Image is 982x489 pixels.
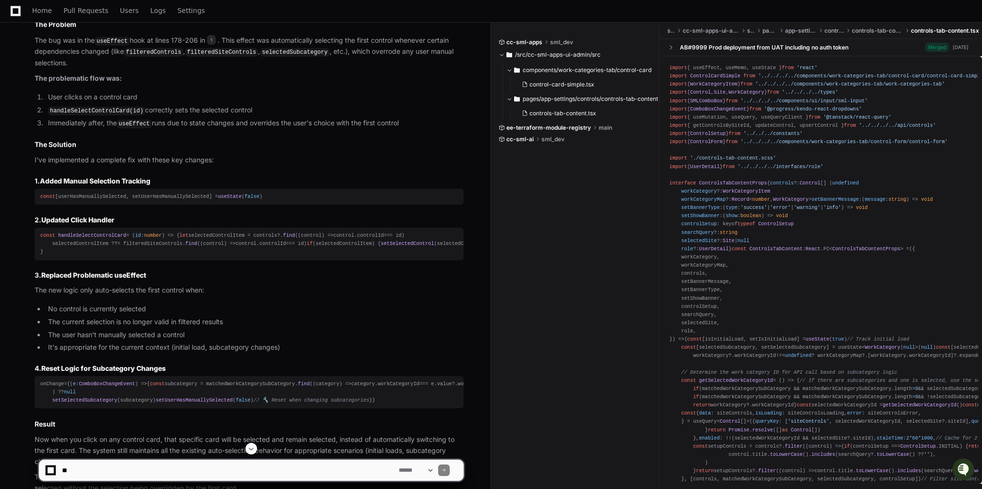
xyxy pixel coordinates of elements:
svg: Directory [514,93,520,105]
span: data [699,410,711,416]
span: from [729,131,741,136]
span: null [737,238,749,244]
span: undefined [832,180,859,186]
span: ( ) => [313,381,351,387]
span: FC [823,246,829,252]
span: WorkCategoryItem [690,81,737,87]
span: role [681,246,693,252]
span: UserDetail [699,246,729,252]
iframe: Open customer support [951,457,977,483]
svg: Directory [514,64,520,76]
span: 0 [915,386,918,391]
span: ComboBoxChangeEvent [79,381,135,387]
span: WorkCategory [865,344,900,350]
span: setShowBanner [681,213,720,219]
span: find [185,241,197,246]
span: value [437,381,452,387]
span: import [669,106,687,112]
div: Welcome [10,38,175,54]
span: from [782,65,794,71]
h3: 4. [35,364,464,373]
span: control [301,232,321,238]
span: workCategoryId [735,353,776,358]
span: find [283,232,295,238]
span: ControlsTabContent [749,246,803,252]
span: const [681,410,696,416]
span: staleTime [877,435,903,441]
span: workCategoryId [378,381,419,387]
span: /src/cc-sml-apps-ui-admin/src [515,51,601,59]
span: 2 [906,435,909,441]
span: import [669,73,687,79]
span: siteId [853,435,871,441]
span: length [895,394,912,400]
span: import [669,65,687,71]
span: as [782,427,787,433]
span: Logs [150,8,166,13]
span: const [40,232,55,238]
span: import [669,98,687,104]
code: filteredSiteControls [185,48,258,57]
button: control-card-simple.tsx [518,78,652,91]
span: // Determine the work category ID for API call based on subcategory logic [681,369,897,375]
span: 'success' [740,205,767,210]
svg: Directory [506,49,512,61]
span: : [135,232,161,238]
span: true [832,336,844,342]
span: from [725,139,737,145]
span: Pull Requests [63,8,108,13]
span: cc-sml-ai [506,135,534,143]
span: import [669,89,687,95]
strong: Added Manual Selection Tracking [40,177,150,185]
span: number [752,196,770,202]
span: '@tanstack/react-query' [823,114,892,120]
h3: 3. [35,270,464,280]
p: Now when you click on any control card, that specific card will be selected and remain selected, ... [35,434,464,467]
span: : [725,213,761,219]
span: undefined [785,353,811,358]
span: '../../../../components/work-categories-tab/control-form/control-form' [740,139,947,145]
span: import [669,131,687,136]
span: : [865,196,906,202]
strong: Replaced Problematic useEffect [41,271,146,279]
span: handleSelectControlCard [58,232,126,238]
span: false [245,194,259,199]
span: string [720,230,737,235]
h2: The Problem [35,20,464,29]
span: setUserHasManuallySelected [156,397,233,403]
span: '../../../../interfaces/role' [737,164,823,170]
span: const [150,381,165,387]
span: React [806,246,821,252]
span: 'info' [823,205,841,210]
a: Powered byPylon [68,100,116,108]
span: workCategoryId [909,353,950,358]
span: control [203,241,224,246]
span: WorkCategoryItem [723,188,770,194]
span: Control [690,89,711,95]
p: I've implemented a complete fix with these key changes: [35,155,464,166]
span: enabled [699,435,720,441]
h2: Result [35,419,464,429]
span: pages/app-settings/controls/controls-tab-content [523,95,658,103]
span: getSelectedWorkCategoryId [699,378,773,383]
span: sml_dev [541,135,565,143]
span: ControlsTabContentProps [699,180,767,186]
span: Control [799,180,820,186]
span: controlId [357,232,383,238]
span: const [681,378,696,383]
span: show [725,213,737,219]
span: controls-tab-content [852,27,903,35]
span: void [856,205,868,210]
span: isLoading [755,410,782,416]
h2: The Solution [35,140,464,149]
span: Site [723,238,735,244]
span: ee-terraform-module-registry [506,124,591,132]
span: string [888,196,906,202]
span: components/work-categories-tab/control-card [523,66,651,74]
span: workCategoryId [752,402,794,408]
span: message [865,196,885,202]
span: '../../../../types' [782,89,838,95]
span: category [316,381,339,387]
span: number [144,232,162,238]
